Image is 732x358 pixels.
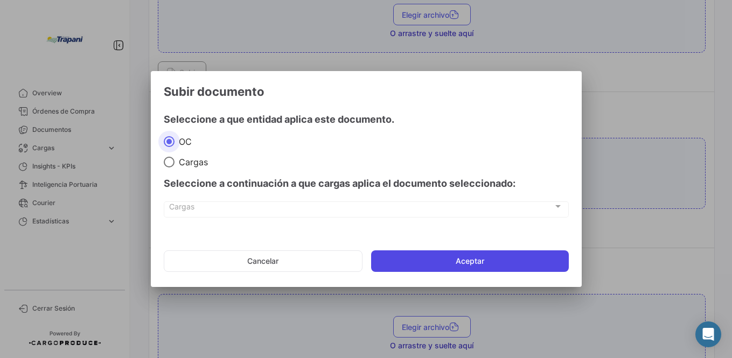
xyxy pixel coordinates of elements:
[175,136,192,147] span: OC
[169,204,553,213] span: Cargas
[164,250,362,272] button: Cancelar
[164,176,569,191] h4: Seleccione a continuación a que cargas aplica el documento seleccionado:
[371,250,569,272] button: Aceptar
[164,112,569,127] h4: Seleccione a que entidad aplica este documento.
[175,157,208,167] span: Cargas
[695,321,721,347] div: Abrir Intercom Messenger
[164,84,569,99] h3: Subir documento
